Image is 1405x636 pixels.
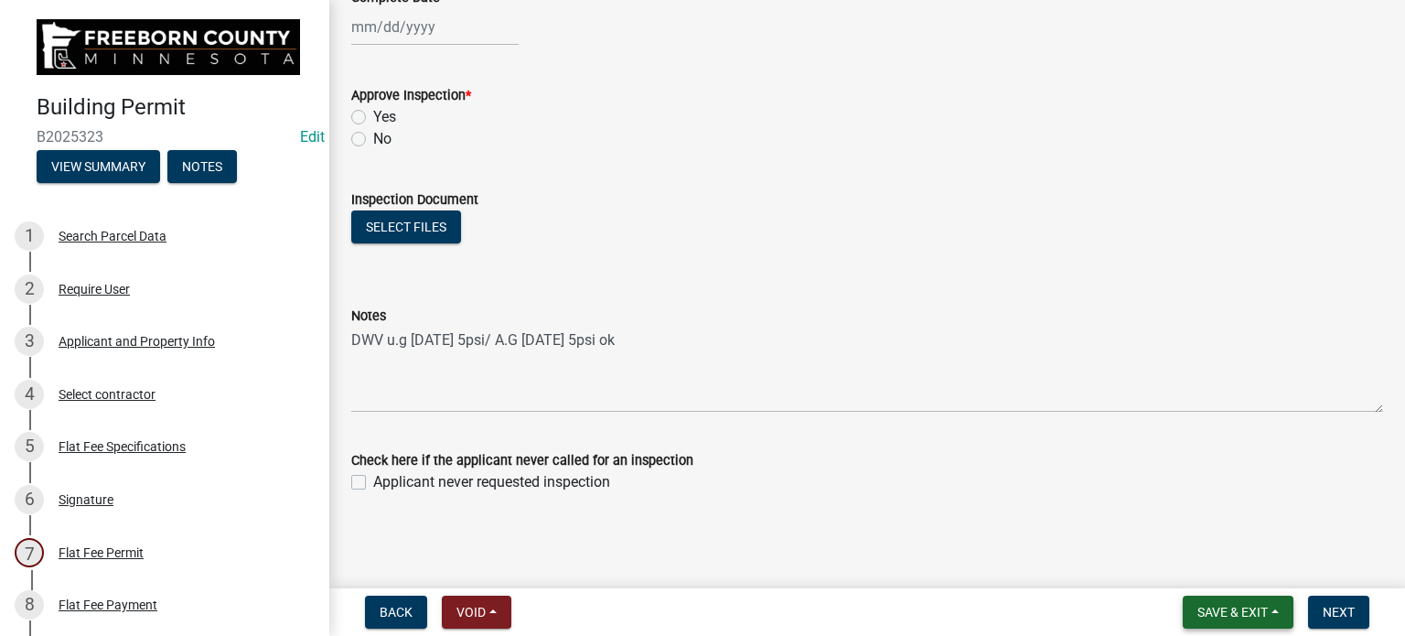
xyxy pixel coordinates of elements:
div: Select contractor [59,388,156,401]
span: B2025323 [37,128,293,146]
wm-modal-confirm: Summary [37,160,160,175]
span: Void [456,605,486,620]
label: Notes [351,310,386,323]
button: Select files [351,210,461,243]
span: Save & Exit [1197,605,1268,620]
wm-modal-confirm: Edit Application Number [300,128,325,146]
div: Signature [59,493,113,506]
div: 7 [15,538,44,567]
label: Approve Inspection [351,90,471,102]
span: Next [1323,605,1355,620]
h4: Building Permit [37,94,315,121]
img: Freeborn County, Minnesota [37,19,300,75]
label: Yes [373,106,396,128]
div: 5 [15,432,44,461]
span: Back [380,605,413,620]
div: Require User [59,283,130,296]
label: Applicant never requested inspection [373,471,610,493]
div: Flat Fee Specifications [59,440,186,453]
button: Back [365,596,427,629]
a: Edit [300,128,325,146]
label: Inspection Document [351,194,478,207]
button: Void [442,596,511,629]
label: No [373,128,391,150]
button: Notes [167,150,237,183]
div: Flat Fee Payment [59,598,157,611]
div: 6 [15,485,44,514]
div: 8 [15,590,44,620]
div: 4 [15,380,44,409]
input: mm/dd/yyyy [351,8,519,46]
div: Search Parcel Data [59,230,166,243]
button: Save & Exit [1183,596,1293,629]
div: Applicant and Property Info [59,335,215,348]
wm-modal-confirm: Notes [167,160,237,175]
div: Flat Fee Permit [59,546,144,559]
button: Next [1308,596,1369,629]
div: 1 [15,221,44,251]
div: 2 [15,275,44,304]
div: 3 [15,327,44,356]
label: Check here if the applicant never called for an inspection [351,455,693,468]
button: View Summary [37,150,160,183]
